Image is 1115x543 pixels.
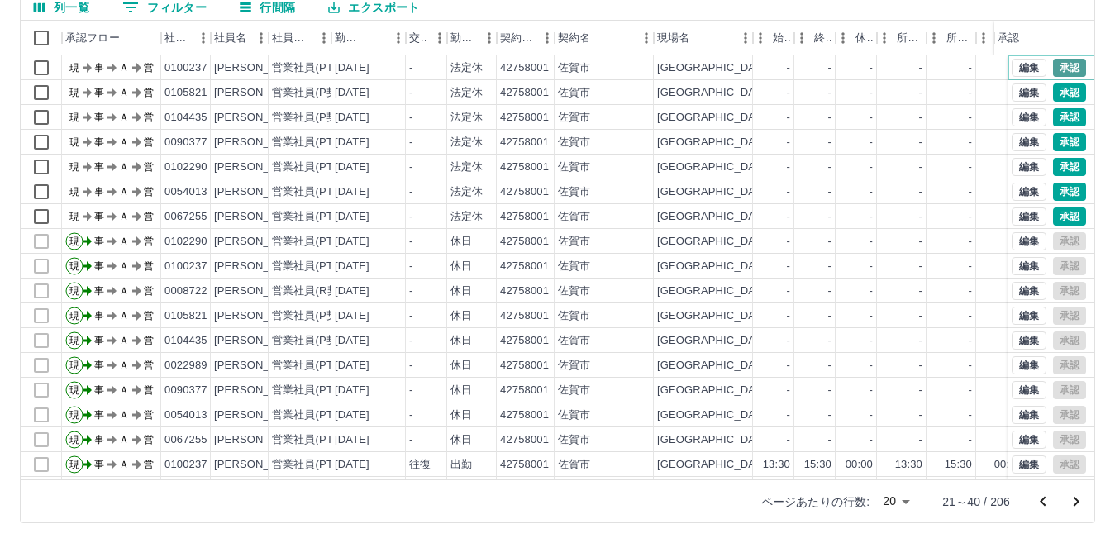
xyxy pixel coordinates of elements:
[214,135,304,150] div: [PERSON_NAME]
[870,135,873,150] div: -
[214,184,304,200] div: [PERSON_NAME]
[144,335,154,346] text: 営
[94,335,104,346] text: 事
[477,26,502,50] button: メニュー
[164,60,207,76] div: 0100237
[828,259,831,274] div: -
[269,21,331,55] div: 社員区分
[119,62,129,74] text: Ａ
[877,21,927,55] div: 所定開始
[164,184,207,200] div: 0054013
[870,160,873,175] div: -
[119,260,129,272] text: Ａ
[164,160,207,175] div: 0102290
[335,358,369,374] div: [DATE]
[969,283,972,299] div: -
[794,21,836,55] div: 終業
[500,283,549,299] div: 42758001
[836,21,877,55] div: 休憩
[657,160,904,175] div: [GEOGRAPHIC_DATA]立[PERSON_NAME]小学校
[500,21,535,55] div: 契約コード
[919,160,922,175] div: -
[65,21,120,55] div: 承認フロー
[1053,207,1086,226] button: 承認
[500,333,549,349] div: 42758001
[657,234,904,250] div: [GEOGRAPHIC_DATA]立[PERSON_NAME]小学校
[558,259,590,274] div: 佐賀市
[555,21,654,55] div: 契約名
[69,112,79,123] text: 現
[69,285,79,297] text: 現
[335,160,369,175] div: [DATE]
[164,110,207,126] div: 0104435
[787,308,790,324] div: -
[657,184,904,200] div: [GEOGRAPHIC_DATA]立[PERSON_NAME]小学校
[211,21,269,55] div: 社員名
[164,333,207,349] div: 0104435
[119,87,129,98] text: Ａ
[1060,485,1093,518] button: 次のページへ
[828,110,831,126] div: -
[335,60,369,76] div: [DATE]
[500,160,549,175] div: 42758001
[828,209,831,225] div: -
[787,259,790,274] div: -
[69,136,79,148] text: 現
[1012,183,1046,201] button: 編集
[164,283,207,299] div: 0008722
[335,333,369,349] div: [DATE]
[558,308,590,324] div: 佐賀市
[733,26,758,50] button: メニュー
[897,21,923,55] div: 所定開始
[919,110,922,126] div: -
[657,259,904,274] div: [GEOGRAPHIC_DATA]立[PERSON_NAME]小学校
[272,21,312,55] div: 社員区分
[969,160,972,175] div: -
[787,60,790,76] div: -
[272,209,359,225] div: 営業社員(PT契約)
[787,160,790,175] div: -
[164,209,207,225] div: 0067255
[331,21,406,55] div: 勤務日
[119,161,129,173] text: Ａ
[214,160,304,175] div: [PERSON_NAME]
[409,85,412,101] div: -
[450,110,483,126] div: 法定休
[335,85,369,101] div: [DATE]
[1012,133,1046,151] button: 編集
[1012,282,1046,300] button: 編集
[500,209,549,225] div: 42758001
[500,184,549,200] div: 42758001
[94,310,104,322] text: 事
[164,308,207,324] div: 0105821
[500,234,549,250] div: 42758001
[855,21,874,55] div: 休憩
[427,26,452,50] button: メニュー
[450,184,483,200] div: 法定休
[214,209,304,225] div: [PERSON_NAME]
[214,60,304,76] div: [PERSON_NAME]
[1053,133,1086,151] button: 承認
[94,211,104,222] text: 事
[94,285,104,297] text: 事
[558,283,590,299] div: 佐賀市
[94,136,104,148] text: 事
[919,85,922,101] div: -
[69,335,79,346] text: 現
[335,110,369,126] div: [DATE]
[500,60,549,76] div: 42758001
[450,209,483,225] div: 法定休
[1012,331,1046,350] button: 編集
[191,26,216,50] button: メニュー
[69,87,79,98] text: 現
[164,259,207,274] div: 0100237
[969,259,972,274] div: -
[500,85,549,101] div: 42758001
[969,60,972,76] div: -
[919,135,922,150] div: -
[409,60,412,76] div: -
[919,308,922,324] div: -
[870,209,873,225] div: -
[312,26,336,50] button: メニュー
[828,135,831,150] div: -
